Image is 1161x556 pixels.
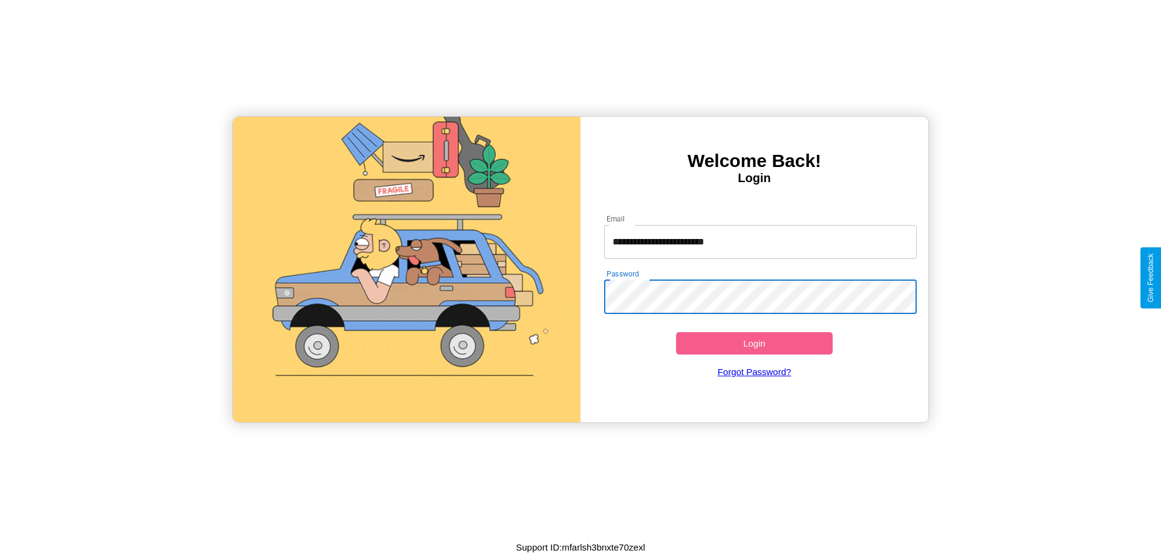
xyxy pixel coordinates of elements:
[598,355,911,389] a: Forgot Password?
[676,332,833,355] button: Login
[580,171,928,185] h4: Login
[607,214,625,224] label: Email
[233,117,580,422] img: gif
[516,539,645,555] p: Support ID: mfarlsh3bnxte70zexl
[1146,253,1155,303] div: Give Feedback
[580,151,928,171] h3: Welcome Back!
[607,269,639,279] label: Password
